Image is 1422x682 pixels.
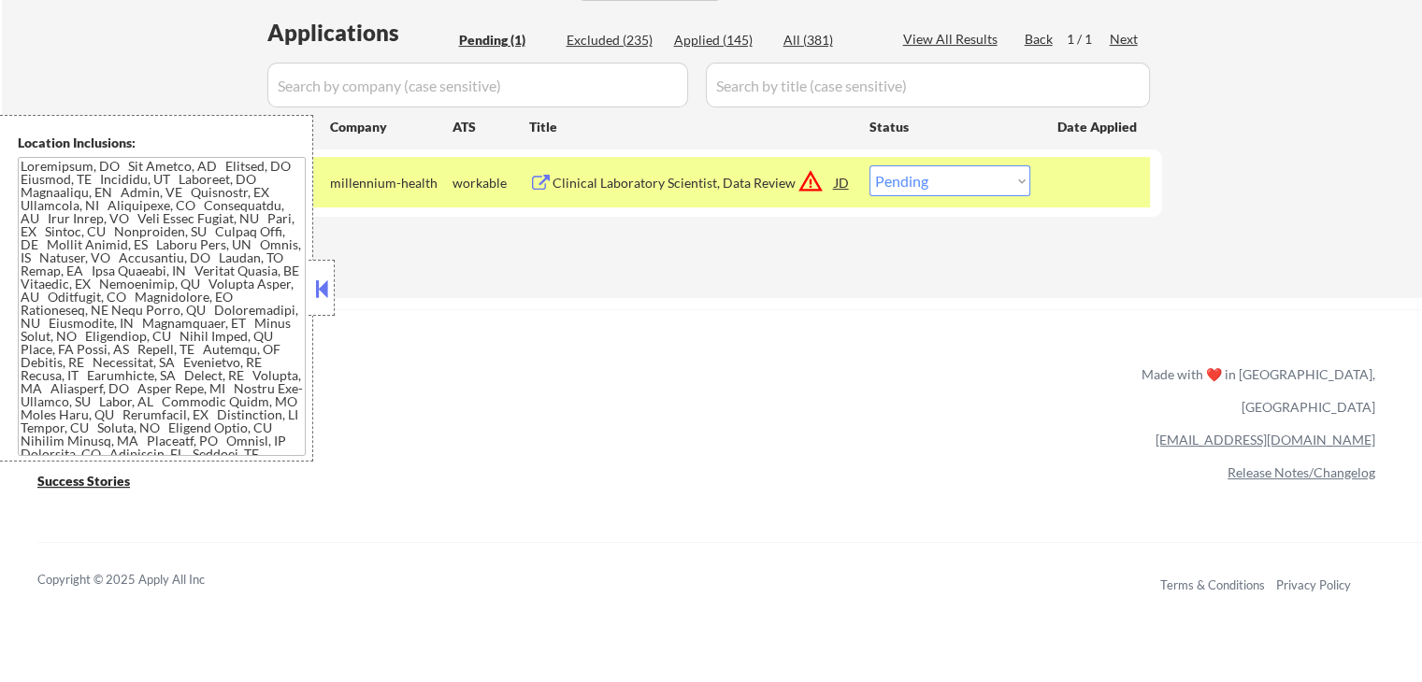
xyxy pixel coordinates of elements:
div: Location Inclusions: [18,134,306,152]
div: Applied (145) [674,31,768,50]
div: Status [869,109,1030,143]
a: [EMAIL_ADDRESS][DOMAIN_NAME] [1156,432,1375,448]
button: warning_amber [797,168,824,194]
div: Company [330,118,452,136]
input: Search by title (case sensitive) [706,63,1150,107]
div: 1 / 1 [1067,30,1110,49]
div: Date Applied [1057,118,1140,136]
div: workable [452,174,529,192]
div: View All Results [903,30,1003,49]
a: Terms & Conditions [1160,577,1265,592]
a: Success Stories [37,472,155,495]
div: Back [1025,30,1055,49]
div: Copyright © 2025 Apply All Inc [37,571,252,590]
div: Applications [267,21,452,44]
a: Release Notes/Changelog [1228,464,1375,480]
div: All (381) [783,31,877,50]
a: Privacy Policy [1276,577,1351,592]
div: Made with ❤️ in [GEOGRAPHIC_DATA], [GEOGRAPHIC_DATA] [1134,358,1375,423]
a: Refer & earn free applications 👯‍♀️ [37,384,751,404]
div: Pending (1) [459,31,553,50]
div: ATS [452,118,529,136]
div: millennium-health [330,174,452,192]
u: Success Stories [37,473,130,489]
div: Excluded (235) [567,31,660,50]
div: Title [529,118,852,136]
div: Clinical Laboratory Scientist, Data Review [553,174,835,192]
div: JD [833,165,852,199]
input: Search by company (case sensitive) [267,63,688,107]
div: Next [1110,30,1140,49]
